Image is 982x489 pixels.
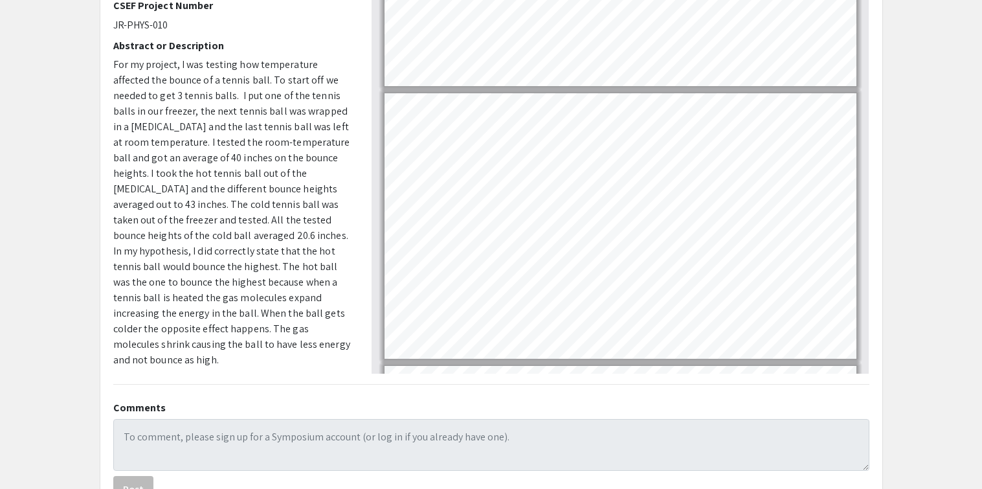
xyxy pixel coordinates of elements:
[113,402,869,414] h2: Comments
[10,431,55,479] iframe: Chat
[113,40,352,52] h2: Abstract or Description
[113,17,352,33] p: JR-PHYS-010
[113,58,350,367] span: For my project, I was testing how temperature affected the bounce of a tennis ball. To start off ...
[379,87,862,365] div: Page 4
